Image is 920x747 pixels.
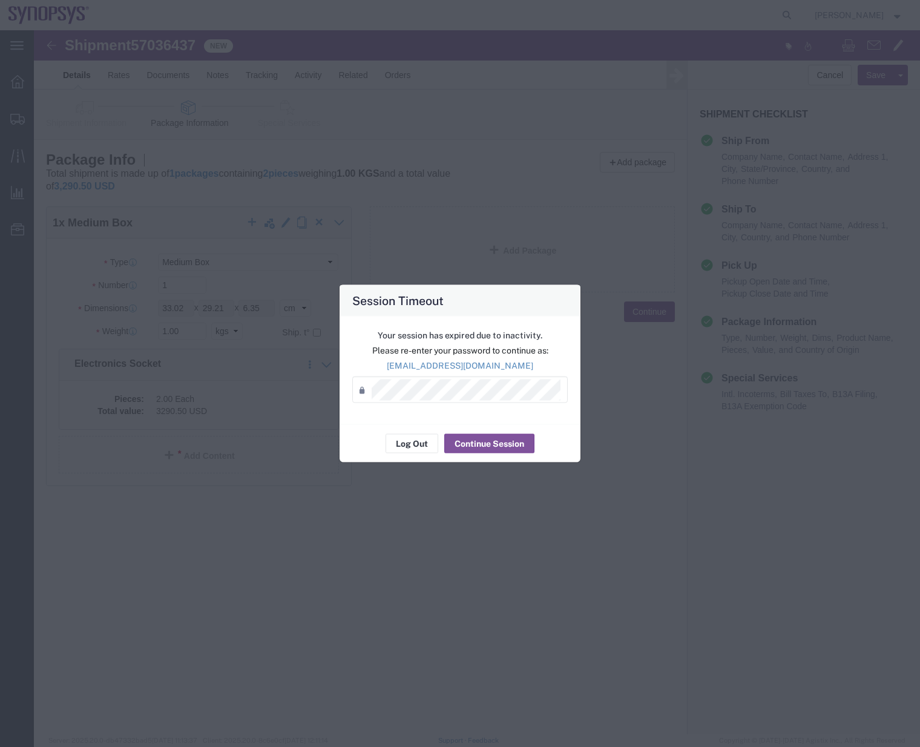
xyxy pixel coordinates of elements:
[444,434,534,453] button: Continue Session
[352,344,568,357] p: Please re-enter your password to continue as:
[352,292,444,309] h4: Session Timeout
[352,360,568,372] p: [EMAIL_ADDRESS][DOMAIN_NAME]
[386,434,438,453] button: Log Out
[352,329,568,342] p: Your session has expired due to inactivity.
